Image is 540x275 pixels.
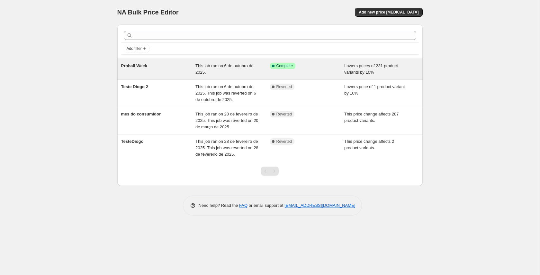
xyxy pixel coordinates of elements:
a: FAQ [239,203,248,208]
span: This price change affects 2 product variants. [344,139,394,150]
span: Reverted [276,112,292,117]
span: This job ran on 6 de outubro de 2025. [195,63,254,75]
a: [EMAIL_ADDRESS][DOMAIN_NAME] [284,203,355,208]
span: This job ran on 6 de outubro de 2025. This job was reverted on 6 de outubro de 2025. [195,84,256,102]
button: Add filter [124,45,149,52]
span: or email support at [248,203,284,208]
span: Reverted [276,84,292,89]
span: Teste Diogo 2 [121,84,148,89]
span: Add filter [127,46,142,51]
span: This price change affects 287 product variants. [344,112,399,123]
span: This job ran on 28 de fevereiro de 2025. This job was reverted on 28 de fevereiro de 2025. [195,139,258,157]
span: Lowers price of 1 product variant by 10% [344,84,405,96]
nav: Pagination [261,167,279,176]
span: Reverted [276,139,292,144]
span: Add new price [MEDICAL_DATA] [359,10,419,15]
span: Lowers prices of 231 product variants by 10% [344,63,398,75]
span: Need help? Read the [199,203,239,208]
span: TesteDiogo [121,139,144,144]
span: mes do consumidor [121,112,161,116]
button: Add new price [MEDICAL_DATA] [355,8,422,17]
span: Complete [276,63,293,69]
span: NA Bulk Price Editor [117,9,179,16]
span: This job ran on 28 de fevereiro de 2025. This job was reverted on 20 de março de 2025. [195,112,258,129]
span: Prohall Week [121,63,147,68]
